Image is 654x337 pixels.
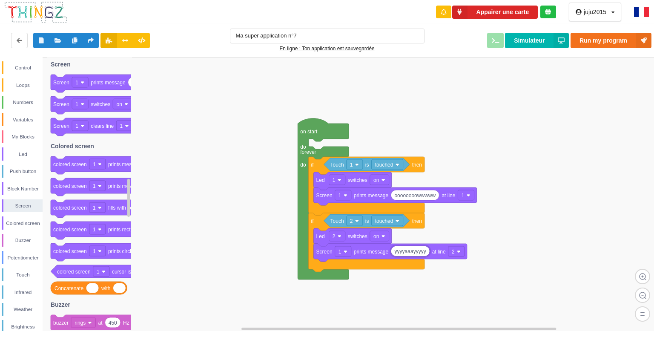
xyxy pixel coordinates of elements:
text: on [116,101,122,107]
text: colored screen [53,205,87,211]
div: Colored screen [3,219,43,228]
text: touched [375,218,393,224]
text: Touch [330,162,344,168]
text: 1 [75,123,78,129]
div: Block Number [3,184,43,193]
text: on [373,177,379,183]
text: prints message [108,161,143,167]
text: 1 [97,269,100,275]
text: then [412,162,422,168]
text: colored screen [57,269,91,275]
text: do [300,144,306,150]
text: Screen [316,249,333,255]
text: with [101,285,110,291]
text: 2 [350,218,353,224]
text: oooooooowwwww [394,193,436,199]
text: 1 [93,205,96,211]
div: En ligne : Ton application est sauvegardée [230,44,425,53]
div: Variables [3,115,43,124]
text: 1 [462,193,465,199]
div: Buzzer [3,236,43,245]
text: switches [348,177,367,183]
text: if [311,218,314,224]
text: Screen [53,101,69,107]
div: Led [3,150,43,158]
text: Concatenate [54,285,83,291]
div: Screen [3,202,43,210]
text: Touch [330,218,344,224]
text: Screen [53,123,69,129]
text: 450 [109,320,117,326]
text: Led [316,233,325,239]
img: thingz_logo.png [4,1,68,23]
div: Control [3,63,43,72]
text: colored screen [53,161,87,167]
text: buzzer [53,320,69,326]
text: prints message [108,183,143,189]
text: is [365,218,369,224]
text: Screen [316,193,333,199]
text: is [365,162,369,168]
div: Loops [3,81,43,89]
div: Touch [3,271,43,279]
text: colored screen [53,183,87,189]
text: Buzzer [51,301,70,308]
text: 1 [75,80,78,86]
text: on [373,233,379,239]
text: colored screen [53,248,87,254]
text: do [300,162,306,168]
text: prints message [354,249,389,255]
div: Tu es connecté au serveur de création de Thingz [540,6,556,18]
text: forever [300,149,316,155]
text: at line [432,249,446,255]
text: Led [316,177,325,183]
div: My Blocks [3,132,43,141]
text: 1 [338,193,341,199]
text: switches [348,233,367,239]
text: touched [375,162,393,168]
button: Appairer une carte [452,6,538,19]
text: 1 [350,162,353,168]
div: Numbers [3,98,43,107]
text: prints message [91,80,126,86]
text: colored screen [53,227,87,233]
text: 1 [93,183,96,189]
text: 1 [93,248,96,254]
text: prints message [354,193,389,199]
text: 1 [93,227,96,233]
button: Simulateur [505,33,569,48]
text: if [311,162,314,168]
text: 2 [452,249,455,255]
text: 1 [338,249,341,255]
div: Infrared [3,288,43,297]
text: fills with color [108,205,138,211]
text: 1 [120,123,123,129]
text: clears line [91,123,114,129]
text: cursor is out of screen [112,269,162,275]
img: fr.png [634,7,649,17]
text: 1 [93,161,96,167]
text: then [412,218,422,224]
text: switches [91,101,110,107]
text: Screen [53,80,69,86]
div: juju2015 [584,9,606,15]
text: Colored screen [51,143,94,150]
text: at [98,320,103,326]
text: at line [442,193,455,199]
text: 2 [333,233,336,239]
text: Screen [51,61,71,68]
text: prints rectangle at position [108,227,168,233]
text: prints circle at position [108,248,159,254]
div: Push button [3,167,43,176]
div: Potentiometer [3,253,43,262]
text: rings [75,320,86,326]
text: on start [300,129,318,135]
text: 1 [333,177,336,183]
text: 1 [75,101,78,107]
button: Run my program [571,33,651,48]
text: Hz [123,320,129,326]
